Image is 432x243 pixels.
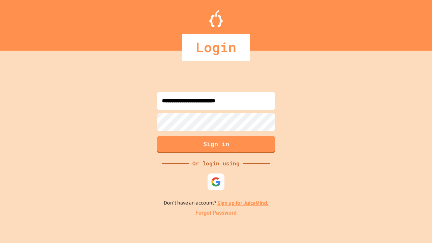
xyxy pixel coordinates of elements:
a: Forgot Password [195,209,237,217]
div: Login [182,34,250,61]
a: Sign up for JuiceMind. [217,199,269,207]
img: google-icon.svg [211,177,221,187]
div: Or login using [189,159,243,167]
p: Don't have an account? [164,199,269,207]
button: Sign in [157,136,275,153]
img: Logo.svg [209,10,223,27]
